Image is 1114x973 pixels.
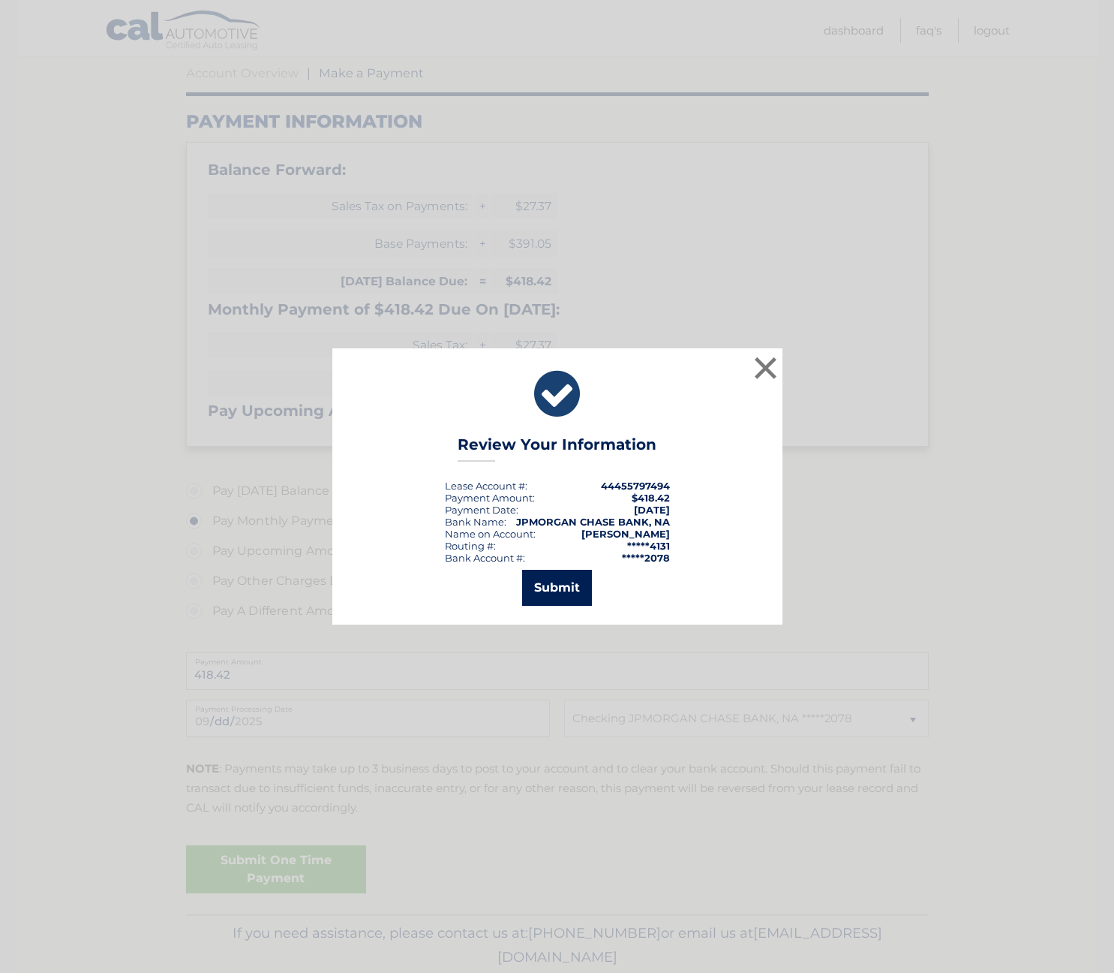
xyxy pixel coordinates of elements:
strong: 44455797494 [601,480,670,492]
div: Payment Amount: [445,492,535,504]
div: Name on Account: [445,528,536,540]
button: × [751,353,781,383]
div: Bank Name: [445,516,506,528]
span: $418.42 [632,492,670,504]
div: Lease Account #: [445,480,527,492]
span: [DATE] [634,504,670,516]
button: Submit [522,570,592,606]
div: : [445,504,518,516]
strong: [PERSON_NAME] [581,528,670,540]
strong: JPMORGAN CHASE BANK, NA [516,516,670,528]
h3: Review Your Information [458,435,656,462]
div: Bank Account #: [445,552,525,564]
div: Routing #: [445,540,496,552]
span: Payment Date [445,504,516,516]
